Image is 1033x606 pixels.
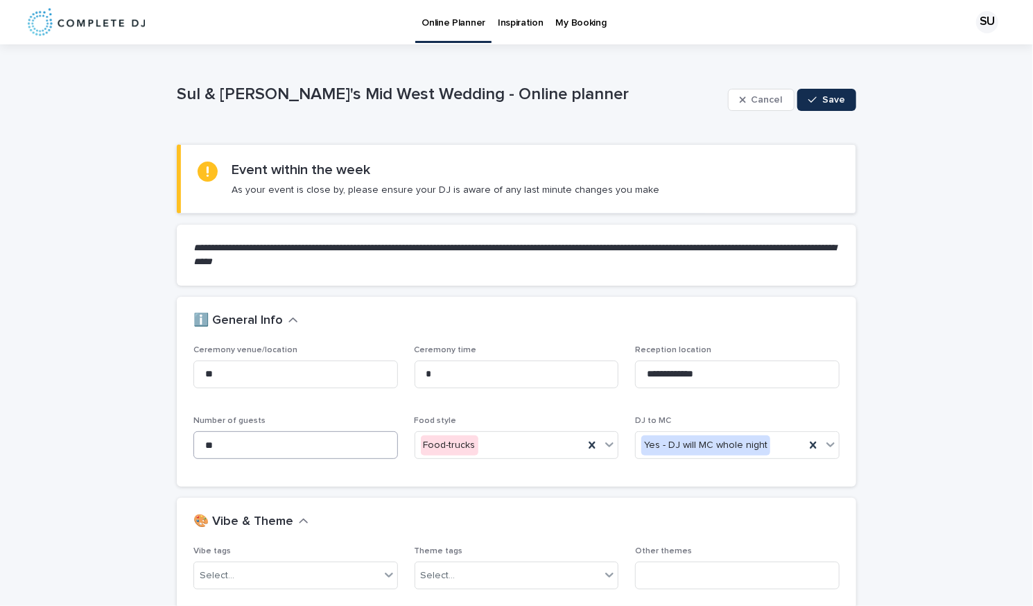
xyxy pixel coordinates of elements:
span: Ceremony time [415,346,477,354]
h2: Event within the week [232,162,370,178]
div: SU [976,11,998,33]
div: Select... [421,569,455,583]
div: Food-trucks [421,435,478,456]
h2: ℹ️ General Info [193,313,283,329]
h2: 🎨 Vibe & Theme [193,514,293,530]
span: Vibe tags [193,547,231,555]
button: Cancel [728,89,795,111]
button: Save [797,89,856,111]
img: 8nP3zCmvR2aWrOmylPw8 [28,8,145,36]
div: Select... [200,569,234,583]
span: Save [822,95,845,105]
p: As your event is close by, please ensure your DJ is aware of any last minute changes you make [232,184,659,196]
span: Number of guests [193,417,266,425]
span: Cancel [752,95,783,105]
span: Ceremony venue/location [193,346,297,354]
div: Yes - DJ will MC whole night [641,435,770,456]
span: Reception location [635,346,711,354]
span: DJ to MC [635,417,671,425]
button: ℹ️ General Info [193,313,298,329]
span: Theme tags [415,547,463,555]
span: Other themes [635,547,692,555]
p: Sul & [PERSON_NAME]'s Mid West Wedding - Online planner [177,85,722,105]
span: Food style [415,417,457,425]
button: 🎨 Vibe & Theme [193,514,309,530]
